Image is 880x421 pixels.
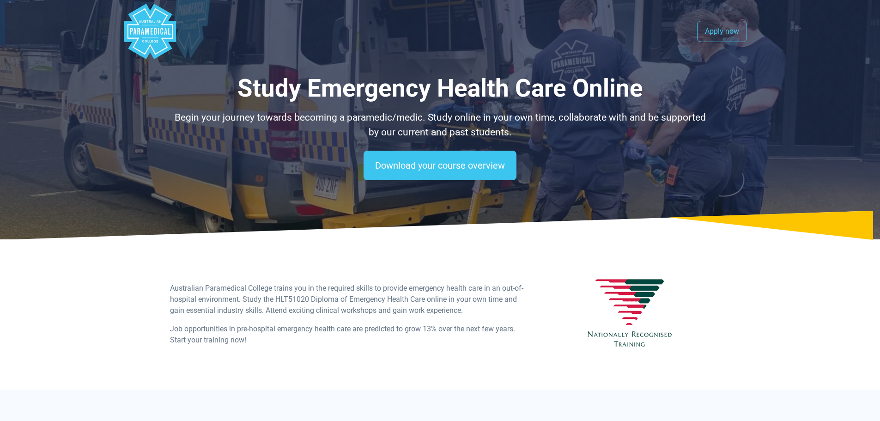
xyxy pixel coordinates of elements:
p: Begin your journey towards becoming a paramedic/medic. Study online in your own time, collaborate... [170,110,710,140]
a: Download your course overview [364,151,516,180]
a: Apply now [697,21,747,42]
p: Job opportunities in pre-hospital emergency health care are predicted to grow 13% over the next f... [170,323,527,346]
p: Australian Paramedical College trains you in the required skills to provide emergency health care... [170,283,527,316]
h1: Study Emergency Health Care Online [170,74,710,103]
div: Australian Paramedical College [122,4,178,59]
